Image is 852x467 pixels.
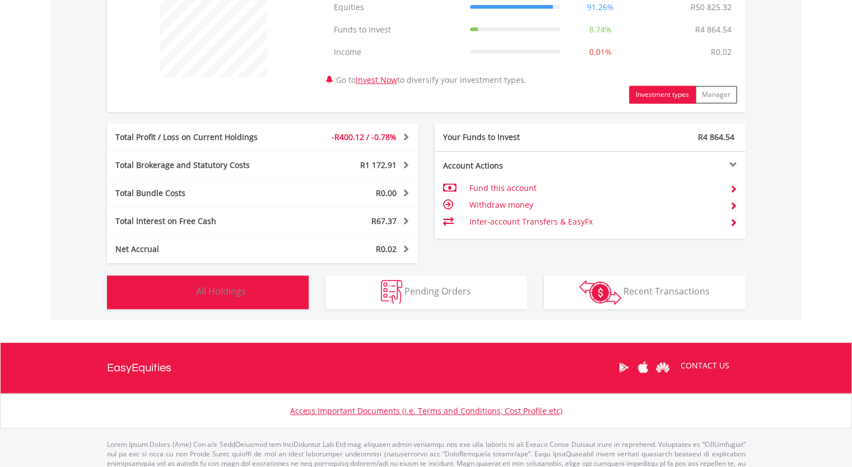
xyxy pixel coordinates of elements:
[107,343,171,393] a: EasyEquities
[360,160,397,170] span: R1 172.91
[579,280,621,305] img: transactions-zar-wht.png
[673,350,737,381] a: CONTACT US
[290,405,562,416] a: Access Important Documents (i.e. Terms and Conditions, Cost Profile etc)
[170,280,194,304] img: holdings-wht.png
[698,132,734,142] span: R4 864.54
[107,244,288,255] div: Net Accrual
[325,275,527,309] button: Pending Orders
[566,41,635,63] td: 0.01%
[376,244,397,254] span: R0.02
[107,216,288,227] div: Total Interest on Free Cash
[435,132,590,143] div: Your Funds to Invest
[371,216,397,226] span: R67.37
[328,41,464,63] td: Income
[404,285,471,297] span: Pending Orders
[107,160,288,171] div: Total Brokerage and Statutory Costs
[435,160,590,171] div: Account Actions
[196,285,246,297] span: All Holdings
[690,18,737,41] td: R4 864.54
[629,86,696,104] button: Investment types
[469,180,720,197] td: Fund this account
[705,41,737,63] td: R0.02
[623,285,710,297] span: Recent Transactions
[653,350,673,385] a: Huawei
[469,213,720,230] td: Inter-account Transfers & EasyFx
[566,18,635,41] td: 8.74%
[328,18,464,41] td: Funds to Invest
[614,350,634,385] a: Google Play
[544,275,746,309] button: Recent Transactions
[634,350,653,385] a: Apple
[469,197,720,213] td: Withdraw money
[107,275,309,309] button: All Holdings
[332,132,397,142] span: -R400.12 / -0.78%
[107,188,288,199] div: Total Bundle Costs
[107,132,288,143] div: Total Profit / Loss on Current Holdings
[695,86,737,104] button: Manager
[356,74,397,85] a: Invest Now
[376,188,397,198] span: R0.00
[381,280,402,304] img: pending_instructions-wht.png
